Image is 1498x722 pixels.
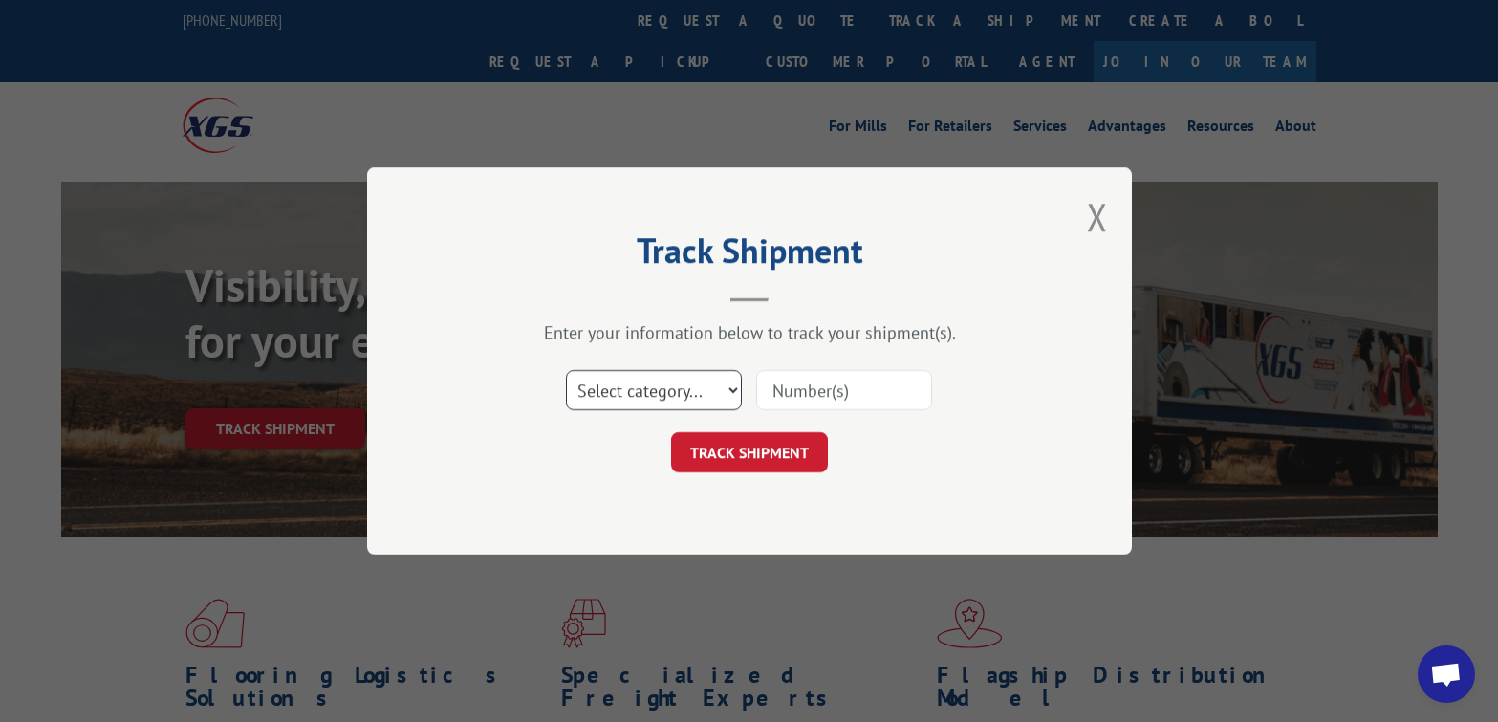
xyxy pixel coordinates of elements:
input: Number(s) [756,370,932,410]
h2: Track Shipment [463,237,1036,273]
div: Enter your information below to track your shipment(s). [463,321,1036,343]
div: Open chat [1418,645,1475,703]
button: Close modal [1087,191,1108,242]
button: TRACK SHIPMENT [671,432,828,472]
